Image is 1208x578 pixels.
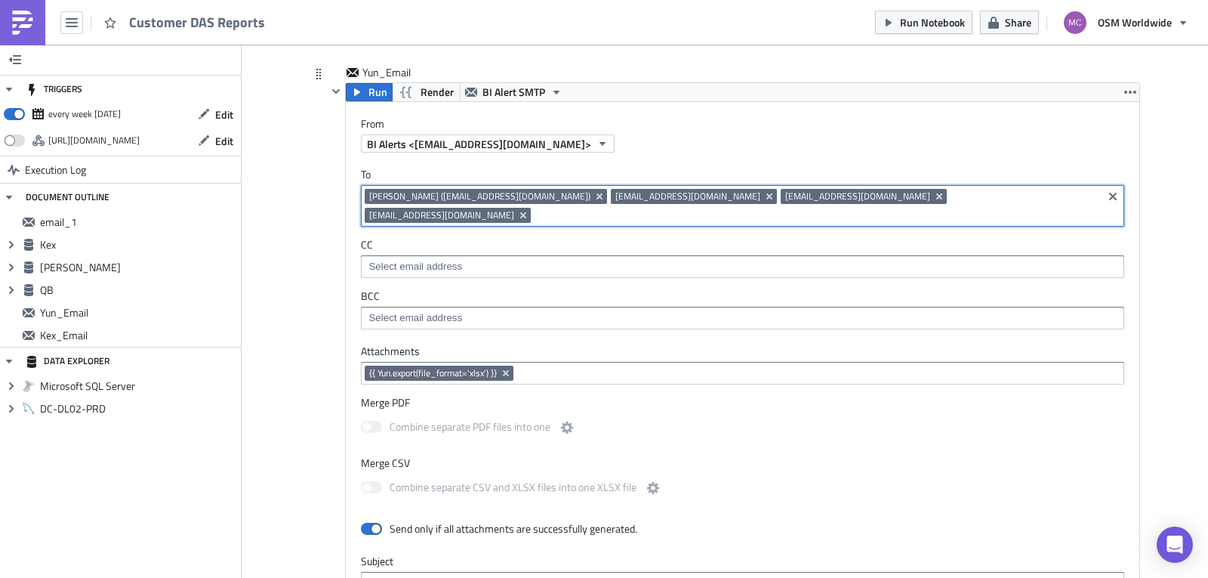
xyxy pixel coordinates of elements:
[6,12,756,63] body: Rich Text Area. Press ALT-0 for help.
[980,11,1039,34] button: Share
[365,311,1119,326] input: Select em ail add ress
[40,283,237,297] span: QB
[361,555,1124,568] label: Subject
[421,83,454,101] span: Render
[346,83,393,101] button: Run
[6,51,756,63] div: {{ utils.html_table([DOMAIN_NAME], border=1, cellspacing=2, cellpadding=2, width='auto', align='l...
[367,136,591,152] span: BI Alerts <[EMAIL_ADDRESS][DOMAIN_NAME]>
[361,168,1124,181] label: To
[361,396,1124,410] label: Merge PDF
[361,479,662,498] label: Combine separate CSV and XLSX files into one XLSX file
[215,107,233,122] span: Edit
[6,12,270,26] strong: Quick Box Fulfillment (US) LLC - DAS Report
[1062,10,1088,36] img: Avatar
[25,156,86,184] span: Execution Log
[482,83,545,101] span: BI Alert SMTP
[129,14,267,31] span: Customer DAS Reports
[500,366,513,381] button: Remove Tag
[361,117,1139,131] label: From
[365,259,1119,274] input: Select em ail add ress
[362,65,423,80] span: Yun_Email
[369,209,514,221] span: [EMAIL_ADDRESS][DOMAIN_NAME]
[460,83,568,101] button: BI Alert SMTP
[48,103,121,125] div: every week on Tuesday
[875,11,972,34] button: Run Notebook
[361,238,1124,252] label: CC
[900,14,965,30] span: Run Notebook
[368,83,387,101] span: Run
[369,367,497,379] span: {{ Yun.export(file_format='xlsx') }}
[558,419,576,437] button: Combine separate PDF files into one
[215,133,233,149] span: Edit
[6,12,756,51] body: Rich Text Area. Press ALT-0 for help.
[190,103,241,126] button: Edit
[644,479,662,497] button: Combine separate CSV and XLSX files into one XLSX file
[361,456,1124,470] label: Merge CSV
[190,129,241,153] button: Edit
[40,402,237,416] span: DC-DL02-PRD
[361,419,576,437] label: Combine separate PDF files into one
[6,12,220,26] strong: KEX Express (US) LLC - DAS Report
[11,11,35,35] img: PushMetrics
[327,82,345,100] button: Hide content
[48,129,140,152] div: https://pushmetrics.io/api/v1/report/W2rb700LDw/webhook?token=40963d50afc7417f9dcaceeb93ace983
[40,379,237,393] span: Microsoft SQL Server
[763,189,777,204] button: Remove Tag
[933,189,947,204] button: Remove Tag
[361,345,1124,358] label: Attachments
[369,190,590,202] span: [PERSON_NAME] ([EMAIL_ADDRESS][DOMAIN_NAME])
[40,329,237,342] span: Kex_Email
[40,215,237,229] span: email_1
[390,522,637,536] div: Send only if all attachments are successfully generated.
[785,190,930,202] span: [EMAIL_ADDRESS][DOMAIN_NAME]
[40,261,237,274] span: [PERSON_NAME]
[361,134,615,153] button: BI Alerts <[EMAIL_ADDRESS][DOMAIN_NAME]>
[6,39,756,51] div: {{ utils.html_table([DOMAIN_NAME], border=1, cellspacing=2, cellpadding=2, width='auto', align='l...
[517,208,531,223] button: Remove Tag
[593,189,607,204] button: Remove Tag
[1005,14,1031,30] span: Share
[26,76,82,103] div: TRIGGERS
[6,12,294,26] span: YUNEXPRESS LOGISTICS LIMITED - DAS Report
[1157,527,1193,563] div: Open Intercom Messenger
[392,83,461,101] button: Render
[1098,14,1172,30] span: OSM Worldwide
[26,348,109,375] div: DATA EXPLORER
[361,289,1124,303] label: BCC
[1104,187,1122,206] button: Clear selected items
[615,190,760,202] span: [EMAIL_ADDRESS][DOMAIN_NAME]
[40,306,237,320] span: Yun_Email
[40,238,237,252] span: Kex
[26,184,109,211] div: DOCUMENT OUTLINE
[1055,6,1197,39] button: OSM Worldwide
